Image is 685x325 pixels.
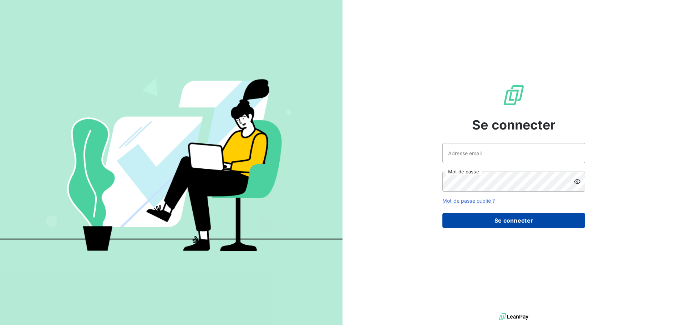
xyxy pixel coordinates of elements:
[502,84,525,107] img: Logo LeanPay
[442,213,585,228] button: Se connecter
[472,115,555,134] span: Se connecter
[442,143,585,163] input: placeholder
[499,311,528,322] img: logo
[442,198,495,204] a: Mot de passe oublié ?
